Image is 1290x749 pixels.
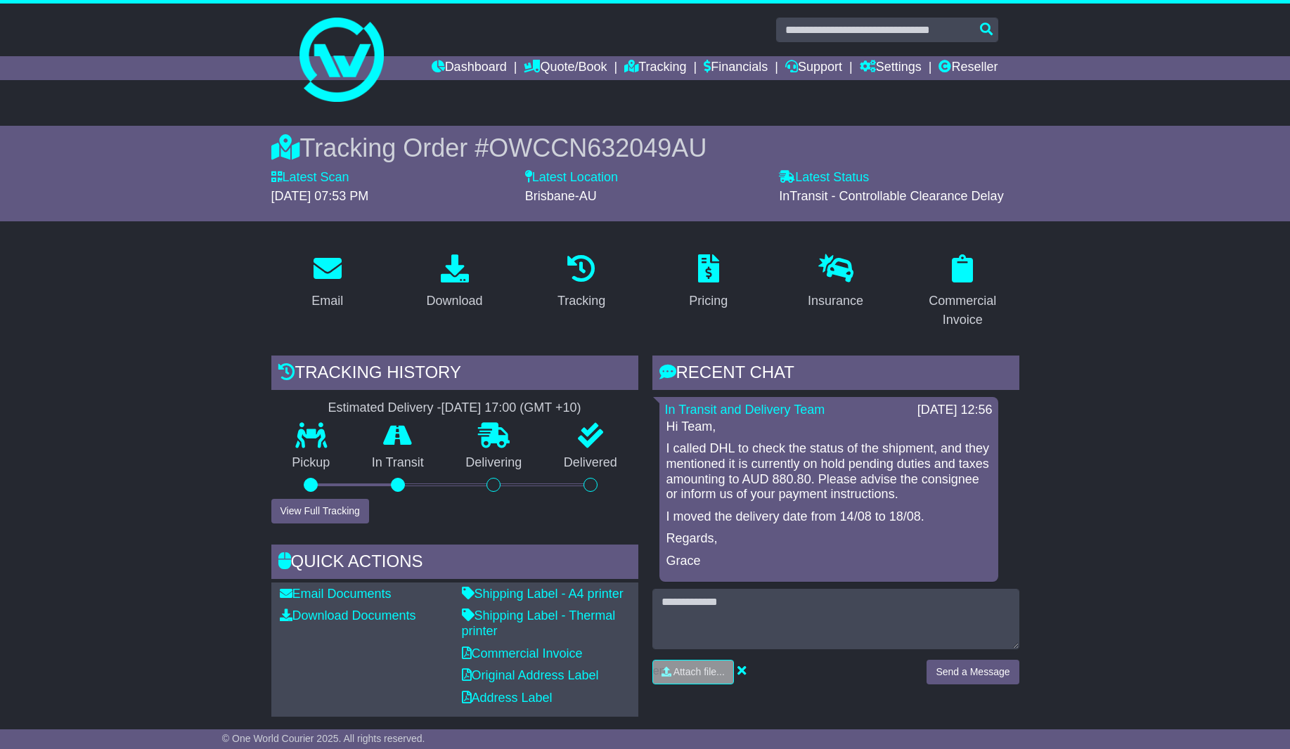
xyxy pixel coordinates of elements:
[271,455,351,471] p: Pickup
[280,608,416,623] a: Download Documents
[808,292,863,311] div: Insurance
[666,419,991,435] p: Hi Team,
[271,545,638,582] div: Quick Actions
[557,292,605,311] div: Tracking
[441,400,581,416] div: [DATE] 17:00 (GMT +10)
[927,660,1019,684] button: Send a Message
[785,56,842,80] a: Support
[939,56,998,80] a: Reseller
[665,403,825,417] a: In Transit and Delivery Team
[917,403,993,418] div: [DATE] 12:56
[445,455,543,471] p: Delivering
[779,170,869,185] label: Latest Status
[799,249,872,315] a: Insurance
[489,133,707,162] span: OWCCN632049AU
[525,170,618,185] label: Latest Location
[311,292,343,311] div: Email
[524,56,607,80] a: Quote/Book
[462,587,624,601] a: Shipping Label - A4 printer
[222,733,425,744] span: © One World Courier 2025. All rights reserved.
[271,400,638,416] div: Estimated Delivery -
[860,56,922,80] a: Settings
[271,133,1019,163] div: Tracking Order #
[462,691,553,705] a: Address Label
[271,356,638,393] div: Tracking history
[915,292,1010,330] div: Commercial Invoice
[462,668,599,682] a: Original Address Label
[624,56,686,80] a: Tracking
[351,455,445,471] p: In Transit
[666,509,991,525] p: I moved the delivery date from 14/08 to 18/08.
[680,249,737,315] a: Pricing
[271,189,369,203] span: [DATE] 07:53 PM
[666,531,991,547] p: Regards,
[543,455,638,471] p: Delivered
[280,587,392,601] a: Email Documents
[779,189,1003,203] span: InTransit - Controllable Clearance Delay
[666,554,991,569] p: Grace
[666,441,991,502] p: I called DHL to check the status of the shipment, and they mentioned it is currently on hold pend...
[271,170,349,185] label: Latest Scan
[462,646,583,660] a: Commercial Invoice
[417,249,491,315] a: Download
[426,292,482,311] div: Download
[271,499,369,523] button: View Full Tracking
[302,249,352,315] a: Email
[906,249,1019,334] a: Commercial Invoice
[548,249,614,315] a: Tracking
[652,356,1019,393] div: RECENT CHAT
[525,189,597,203] span: Brisbane-AU
[689,292,728,311] div: Pricing
[704,56,768,80] a: Financials
[462,608,616,638] a: Shipping Label - Thermal printer
[432,56,507,80] a: Dashboard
